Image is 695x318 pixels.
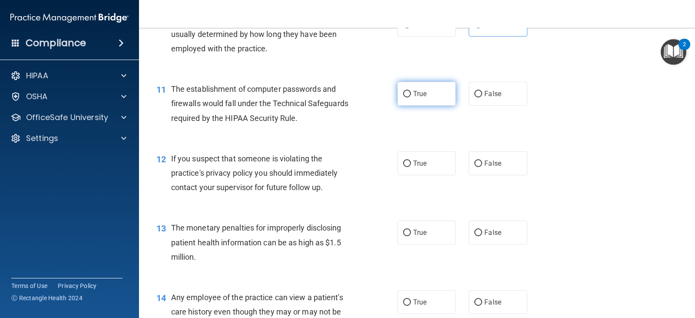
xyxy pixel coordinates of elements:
[484,298,501,306] span: False
[484,20,501,29] span: False
[10,133,126,144] a: Settings
[403,91,411,97] input: True
[10,70,126,81] a: HIPAA
[171,154,338,192] span: If you suspect that someone is violating the practice's privacy policy you should immediately con...
[474,299,482,306] input: False
[484,90,501,98] span: False
[156,223,166,234] span: 13
[26,133,58,144] p: Settings
[11,281,47,290] a: Terms of Use
[474,91,482,97] input: False
[26,112,108,123] p: OfficeSafe University
[474,161,482,167] input: False
[683,44,686,56] div: 2
[156,154,166,164] span: 12
[26,70,48,81] p: HIPAA
[11,294,83,302] span: Ⓒ Rectangle Health 2024
[403,230,411,236] input: True
[403,161,411,167] input: True
[171,223,341,261] span: The monetary penalties for improperly disclosing patient health information can be as high as $1....
[403,299,411,306] input: True
[474,230,482,236] input: False
[58,281,97,290] a: Privacy Policy
[26,37,86,49] h4: Compliance
[10,91,126,102] a: OSHA
[171,15,337,53] span: A practice's employee's access rights to PHI is usually determined by how long they have been emp...
[413,90,427,98] span: True
[156,293,166,303] span: 14
[413,298,427,306] span: True
[661,39,686,65] button: Open Resource Center, 2 new notifications
[10,9,129,27] img: PMB logo
[171,84,348,122] span: The establishment of computer passwords and firewalls would fall under the Technical Safeguards r...
[26,91,48,102] p: OSHA
[413,159,427,167] span: True
[156,84,166,95] span: 11
[484,159,501,167] span: False
[413,20,427,29] span: True
[10,112,126,123] a: OfficeSafe University
[413,228,427,237] span: True
[484,228,501,237] span: False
